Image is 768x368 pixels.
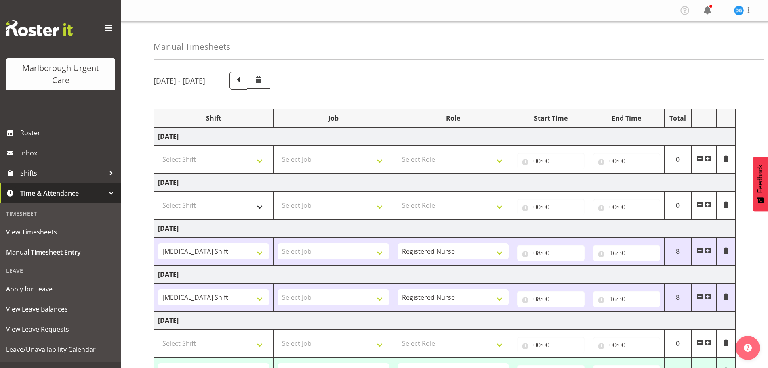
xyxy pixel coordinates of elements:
div: Role [398,113,509,123]
td: 8 [664,284,691,312]
input: Click to select... [517,291,584,307]
div: Marlborough Urgent Care [14,62,107,86]
span: Shifts [20,167,105,179]
td: 0 [664,192,691,220]
input: Click to select... [517,337,584,353]
td: [DATE] [154,128,736,146]
div: Total [669,113,687,123]
div: Timesheet [2,205,119,222]
input: Click to select... [593,337,660,353]
td: [DATE] [154,312,736,330]
span: Feedback [757,165,764,193]
td: 0 [664,146,691,174]
a: View Leave Balances [2,299,119,319]
div: Start Time [517,113,584,123]
span: View Leave Balances [6,303,115,315]
img: deo-garingalao11926.jpg [734,6,744,15]
div: Leave [2,262,119,279]
td: [DATE] [154,266,736,284]
td: 8 [664,238,691,266]
div: Job [278,113,389,123]
a: Leave/Unavailability Calendar [2,339,119,360]
a: View Leave Requests [2,319,119,339]
button: Feedback - Show survey [753,157,768,211]
td: 0 [664,330,691,358]
a: Apply for Leave [2,279,119,299]
input: Click to select... [517,245,584,261]
div: End Time [593,113,660,123]
input: Click to select... [593,291,660,307]
span: View Timesheets [6,226,115,238]
input: Click to select... [593,199,660,215]
span: Manual Timesheet Entry [6,246,115,258]
img: Rosterit website logo [6,20,73,36]
input: Click to select... [593,153,660,169]
td: [DATE] [154,220,736,238]
img: help-xxl-2.png [744,344,752,352]
h5: [DATE] - [DATE] [154,76,205,85]
input: Click to select... [517,153,584,169]
span: Time & Attendance [20,187,105,199]
a: View Timesheets [2,222,119,242]
input: Click to select... [593,245,660,261]
td: [DATE] [154,174,736,192]
span: Leave/Unavailability Calendar [6,343,115,355]
input: Click to select... [517,199,584,215]
span: Inbox [20,147,117,159]
span: Roster [20,127,117,139]
span: Apply for Leave [6,283,115,295]
div: Shift [158,113,269,123]
span: View Leave Requests [6,323,115,335]
a: Manual Timesheet Entry [2,242,119,262]
h4: Manual Timesheets [154,42,230,51]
